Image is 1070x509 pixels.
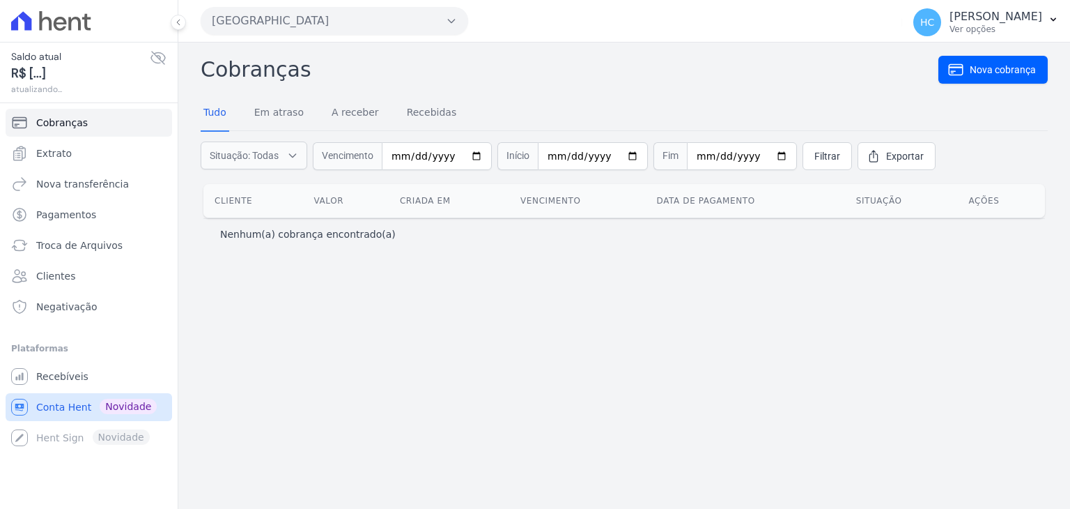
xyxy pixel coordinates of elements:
span: Nova transferência [36,177,129,191]
div: Plataformas [11,340,166,357]
a: Recebidas [404,96,460,132]
a: Exportar [858,142,936,170]
a: Clientes [6,262,172,290]
a: Recebíveis [6,363,172,390]
span: Extrato [36,146,72,160]
a: Nova transferência [6,170,172,198]
a: Conta Hent Novidade [6,393,172,421]
span: Pagamentos [36,208,96,222]
span: Novidade [100,399,157,414]
span: Troca de Arquivos [36,238,123,252]
span: Exportar [886,149,924,163]
a: Em atraso [251,96,307,132]
a: Extrato [6,139,172,167]
a: Troca de Arquivos [6,231,172,259]
p: Nenhum(a) cobrança encontrado(a) [220,227,396,241]
span: HC [920,17,934,27]
span: R$ [...] [11,64,150,83]
button: [GEOGRAPHIC_DATA] [201,7,468,35]
span: Saldo atual [11,50,150,64]
span: Início [497,142,538,170]
span: Situação: Todas [210,149,279,162]
button: Situação: Todas [201,142,307,169]
th: Situação [845,184,958,218]
span: Recebíveis [36,370,88,383]
a: Cobranças [6,109,172,137]
span: Vencimento [313,142,382,170]
a: Nova cobrança [938,56,1048,84]
h2: Cobranças [201,54,938,85]
a: Pagamentos [6,201,172,229]
a: Negativação [6,293,172,321]
span: Nova cobrança [970,63,1036,77]
span: Cobranças [36,116,88,130]
span: Fim [653,142,687,170]
a: A receber [329,96,382,132]
span: Conta Hent [36,400,91,414]
a: Filtrar [802,142,852,170]
span: Filtrar [814,149,840,163]
button: HC [PERSON_NAME] Ver opções [902,3,1070,42]
th: Vencimento [509,184,646,218]
th: Criada em [389,184,509,218]
p: [PERSON_NAME] [949,10,1042,24]
nav: Sidebar [11,109,166,452]
a: Tudo [201,96,229,132]
th: Ações [957,184,1045,218]
th: Cliente [203,184,303,218]
th: Data de pagamento [646,184,845,218]
span: Negativação [36,300,98,314]
span: Clientes [36,269,75,283]
span: atualizando... [11,83,150,96]
p: Ver opções [949,24,1042,35]
th: Valor [303,184,389,218]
